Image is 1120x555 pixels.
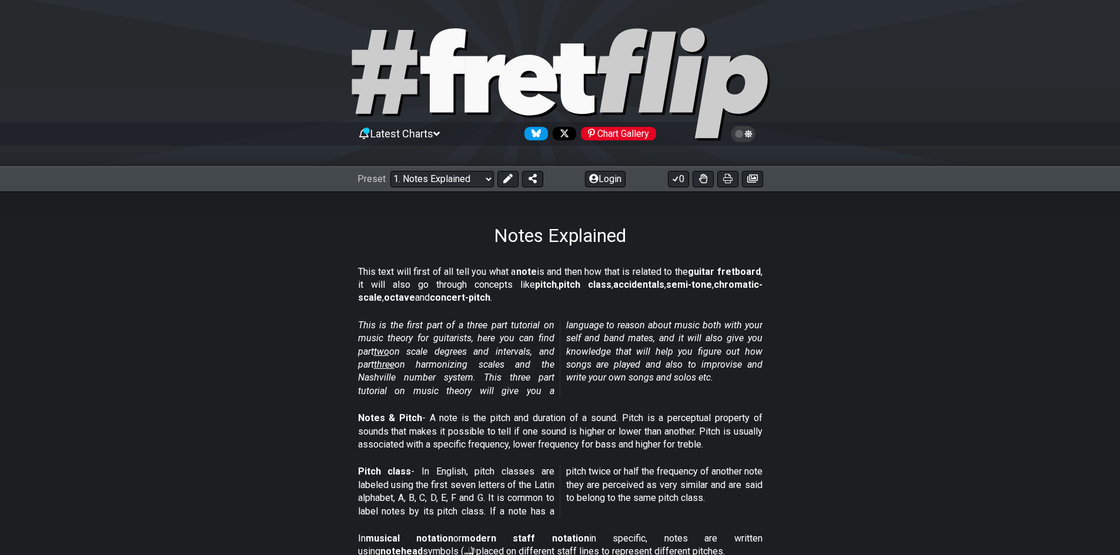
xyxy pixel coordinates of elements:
select: Preset [390,171,494,187]
strong: modern staff notation [462,533,589,544]
strong: pitch class [559,279,611,290]
button: 0 [668,171,689,187]
span: Latest Charts [370,127,433,140]
p: This text will first of all tell you what a is and then how that is related to the , it will also... [358,265,763,305]
button: Print [717,171,738,187]
button: Edit Preset [497,171,519,187]
strong: accidentals [613,279,664,290]
span: Preset [357,173,386,184]
p: - In English, pitch classes are labeled using the first seven letters of the Latin alphabet, A, B... [358,465,763,518]
strong: octave [384,292,415,303]
a: Follow #fretflip at X [548,127,576,140]
strong: note [516,266,537,277]
a: Follow #fretflip at Bluesky [520,127,548,140]
strong: Pitch class [358,466,412,477]
p: - A note is the pitch and duration of a sound. Pitch is a perceptual property of sounds that make... [358,412,763,451]
button: Create image [742,171,763,187]
strong: concert-pitch [430,292,490,303]
strong: semi-tone [666,279,712,290]
a: #fretflip at Pinterest [576,127,656,140]
em: This is the first part of a three part tutorial on music theory for guitarists, here you can find... [358,319,763,396]
button: Share Preset [522,171,543,187]
strong: pitch [535,279,557,290]
span: two [374,346,389,357]
strong: musical notation [366,533,453,544]
div: Chart Gallery [581,127,656,140]
button: Toggle Dexterity for all fretkits [693,171,714,187]
strong: Notes & Pitch [358,412,422,423]
span: three [374,359,394,370]
span: Toggle light / dark theme [737,129,750,139]
h1: Notes Explained [494,224,626,247]
button: Login [585,171,626,187]
strong: guitar fretboard [688,266,761,277]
